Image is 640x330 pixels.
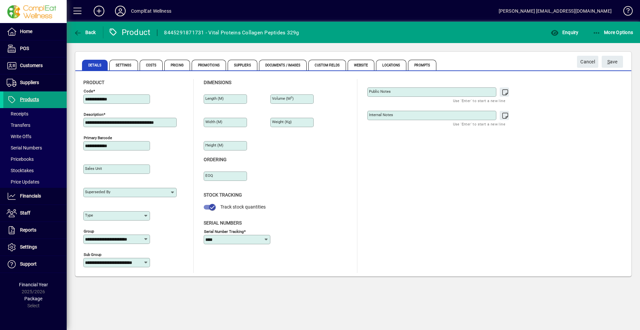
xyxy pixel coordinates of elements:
[3,119,67,131] a: Transfers
[3,205,67,222] a: Staff
[84,89,93,93] mat-label: Code
[3,239,67,256] a: Settings
[20,63,43,68] span: Customers
[204,229,244,234] mat-label: Serial Number tracking
[108,27,151,38] div: Product
[3,142,67,153] a: Serial Numbers
[7,145,42,150] span: Serial Numbers
[7,168,34,173] span: Stocktakes
[3,23,67,40] a: Home
[109,60,138,70] span: Settings
[453,97,505,104] mat-hint: Use 'Enter' to start a new line
[3,40,67,57] a: POS
[369,89,391,94] mat-label: Public Notes
[602,56,623,68] button: Save
[164,27,299,38] div: 8445291871731 - Vital Proteins Collagen Peptides 329g
[85,190,110,194] mat-label: Superseded by
[591,26,635,38] button: More Options
[20,227,36,233] span: Reports
[82,60,108,70] span: Details
[19,282,48,287] span: Financial Year
[83,80,104,85] span: Product
[7,179,39,185] span: Price Updates
[20,193,41,199] span: Financials
[549,26,580,38] button: Enquiry
[88,5,110,17] button: Add
[3,256,67,273] a: Support
[84,112,103,117] mat-label: Description
[228,60,257,70] span: Suppliers
[607,56,618,67] span: ave
[551,30,578,35] span: Enquiry
[453,120,505,128] mat-hint: Use 'Enter' to start a new line
[607,59,610,64] span: S
[291,96,292,99] sup: 3
[84,252,101,257] mat-label: Sub group
[85,166,102,171] mat-label: Sales unit
[618,1,632,23] a: Knowledge Base
[369,112,393,117] mat-label: Internal Notes
[84,135,112,140] mat-label: Primary barcode
[7,122,30,128] span: Transfers
[131,6,171,16] div: ComplEat Wellness
[7,134,31,139] span: Write Offs
[593,30,633,35] span: More Options
[259,60,307,70] span: Documents / Images
[499,6,612,16] div: [PERSON_NAME] [EMAIL_ADDRESS][DOMAIN_NAME]
[7,156,34,162] span: Pricebooks
[20,29,32,34] span: Home
[20,261,37,267] span: Support
[408,60,436,70] span: Prompts
[3,57,67,74] a: Customers
[3,108,67,119] a: Receipts
[20,210,30,216] span: Staff
[20,80,39,85] span: Suppliers
[74,30,96,35] span: Back
[272,119,292,124] mat-label: Weight (Kg)
[205,143,223,147] mat-label: Height (m)
[72,26,98,38] button: Back
[164,60,190,70] span: Pricing
[3,74,67,91] a: Suppliers
[140,60,163,70] span: Costs
[20,46,29,51] span: POS
[308,60,346,70] span: Custom Fields
[20,97,39,102] span: Products
[3,153,67,165] a: Pricebooks
[67,26,103,38] app-page-header-button: Back
[3,176,67,188] a: Price Updates
[577,56,598,68] button: Cancel
[3,188,67,205] a: Financials
[205,96,224,101] mat-label: Length (m)
[204,192,242,198] span: Stock Tracking
[204,220,242,226] span: Serial Numbers
[205,173,213,178] mat-label: EOQ
[3,131,67,142] a: Write Offs
[204,80,231,85] span: Dimensions
[205,119,222,124] mat-label: Width (m)
[3,222,67,239] a: Reports
[272,96,294,101] mat-label: Volume (m )
[24,296,42,301] span: Package
[110,5,131,17] button: Profile
[20,244,37,250] span: Settings
[348,60,375,70] span: Website
[84,229,94,234] mat-label: Group
[204,157,227,162] span: Ordering
[3,165,67,176] a: Stocktakes
[220,204,266,210] span: Track stock quantities
[376,60,406,70] span: Locations
[580,56,595,67] span: Cancel
[7,111,28,116] span: Receipts
[85,213,93,218] mat-label: Type
[192,60,226,70] span: Promotions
